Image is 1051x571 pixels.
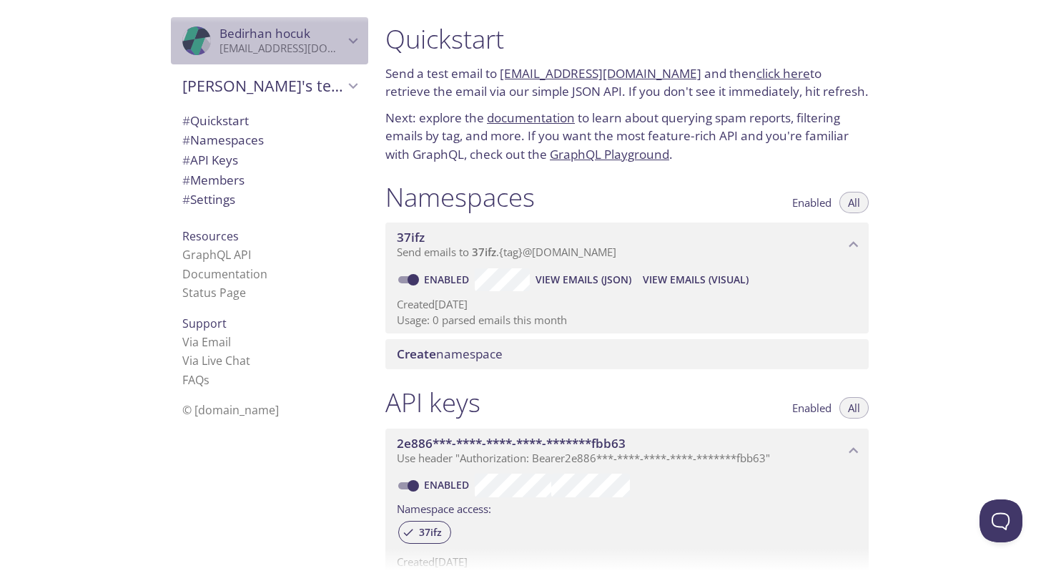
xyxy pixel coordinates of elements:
span: # [182,112,190,129]
span: Create [397,346,436,362]
span: Settings [182,191,235,208]
span: 37ifz [410,526,450,539]
iframe: Help Scout Beacon - Open [980,499,1022,542]
a: GraphQL API [182,247,251,263]
button: View Emails (JSON) [530,268,637,291]
div: 37ifz namespace [385,223,869,267]
button: Enabled [784,192,840,213]
p: Usage: 0 parsed emails this month [397,313,857,328]
a: [EMAIL_ADDRESS][DOMAIN_NAME] [500,65,701,82]
span: 37ifz [397,229,425,245]
p: Created [DATE] [397,297,857,312]
p: Send a test email to and then to retrieve the email via our simple JSON API. If you don't see it ... [385,64,869,101]
span: View Emails (JSON) [536,271,631,288]
span: # [182,132,190,148]
div: API Keys [171,150,368,170]
span: Send emails to . {tag} @[DOMAIN_NAME] [397,245,616,259]
span: Bedirhan hocuk [219,25,310,42]
button: All [839,397,869,419]
span: © [DOMAIN_NAME] [182,402,279,418]
div: Namespaces [171,130,368,150]
span: Quickstart [182,112,249,129]
h1: Namespaces [385,181,535,213]
h1: API keys [385,386,480,419]
div: Create namespace [385,339,869,369]
a: Documentation [182,266,267,282]
span: Support [182,316,227,331]
div: Bedirhan's team [171,67,368,104]
span: namespace [397,346,503,362]
span: # [182,172,190,188]
div: Team Settings [171,190,368,210]
span: Members [182,172,245,188]
span: # [182,152,190,168]
a: documentation [487,109,575,126]
p: [EMAIL_ADDRESS][DOMAIN_NAME] [219,42,344,56]
span: s [204,372,209,388]
a: Enabled [422,478,475,492]
a: Via Email [182,334,231,350]
a: click here [756,65,810,82]
button: View Emails (Visual) [637,268,754,291]
span: View Emails (Visual) [643,271,749,288]
div: Quickstart [171,111,368,131]
span: [PERSON_NAME]'s team [182,76,344,96]
div: 37ifz [398,521,451,544]
label: Namespace access: [397,497,491,518]
div: Bedirhan hocuk [171,17,368,64]
span: API Keys [182,152,238,168]
span: # [182,191,190,208]
span: Resources [182,228,239,244]
button: All [839,192,869,213]
p: Next: explore the to learn about querying spam reports, filtering emails by tag, and more. If you... [385,109,869,164]
h1: Quickstart [385,23,869,55]
a: Status Page [182,285,246,301]
div: Members [171,170,368,190]
a: Enabled [422,273,475,286]
a: GraphQL Playground [550,146,669,162]
a: FAQ [182,372,209,388]
button: Enabled [784,397,840,419]
span: Namespaces [182,132,264,148]
span: 37ifz [472,245,496,259]
a: Via Live Chat [182,353,250,369]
